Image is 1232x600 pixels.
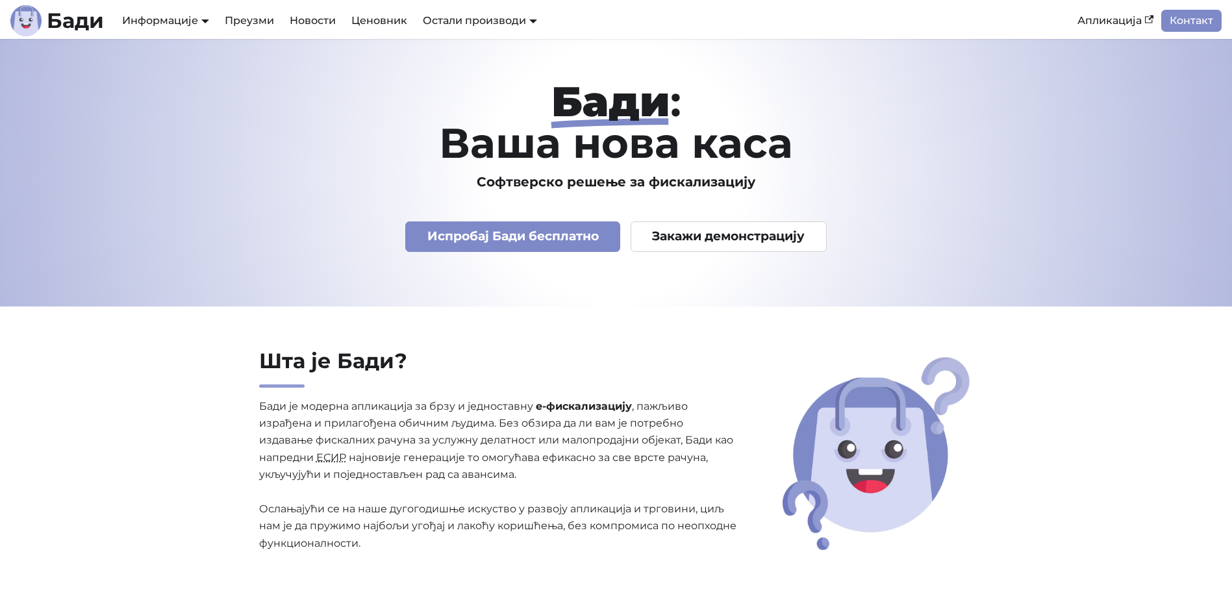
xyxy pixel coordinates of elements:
[631,221,827,252] a: Закажи демонстрацију
[198,174,1035,190] h3: Софтверско решење за фискализацију
[282,10,344,32] a: Новости
[536,400,632,412] strong: е-фискализацију
[551,76,670,127] strong: Бади
[316,451,346,464] abbr: Електронски систем за издавање рачуна
[217,10,282,32] a: Преузми
[259,398,738,553] p: Бади је модерна апликација за брзу и једноставну , пажљиво израђена и прилагођена обичним људима....
[778,353,974,555] img: Шта је Бади?
[10,5,42,36] img: Лого
[1070,10,1161,32] a: Апликација
[259,348,738,388] h2: Шта је Бади?
[198,81,1035,164] h1: : Ваша нова каса
[344,10,415,32] a: Ценовник
[405,221,620,252] a: Испробај Бади бесплатно
[47,10,104,31] b: Бади
[10,5,104,36] a: ЛогоБади
[1161,10,1222,32] a: Контакт
[423,14,537,27] a: Остали производи
[122,14,209,27] a: Информације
